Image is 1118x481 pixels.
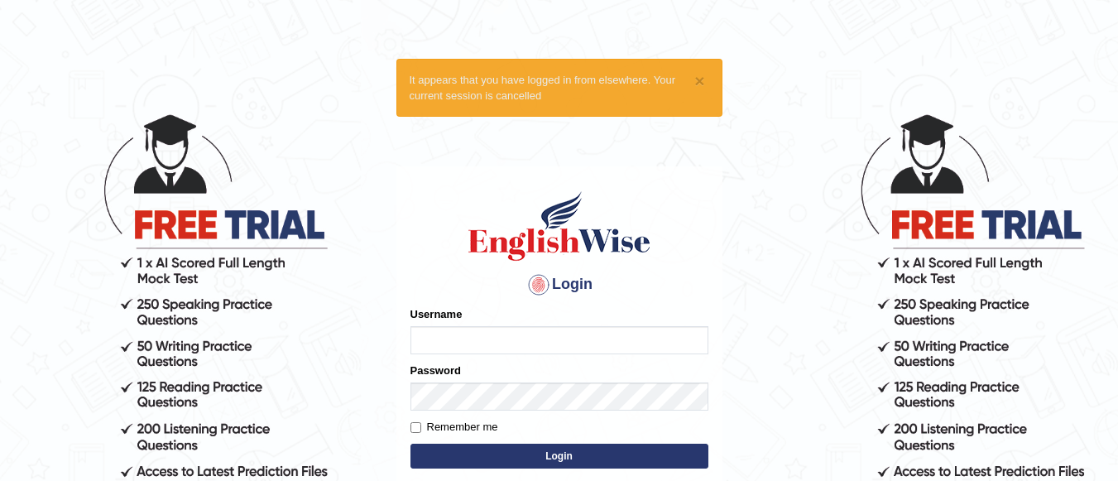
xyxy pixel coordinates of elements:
[465,189,654,263] img: Logo of English Wise sign in for intelligent practice with AI
[396,59,722,117] div: It appears that you have logged in from elsewhere. Your current session is cancelled
[410,272,708,298] h4: Login
[410,306,463,322] label: Username
[410,419,498,435] label: Remember me
[410,444,708,469] button: Login
[410,363,461,378] label: Password
[410,422,421,433] input: Remember me
[694,72,704,89] button: ×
